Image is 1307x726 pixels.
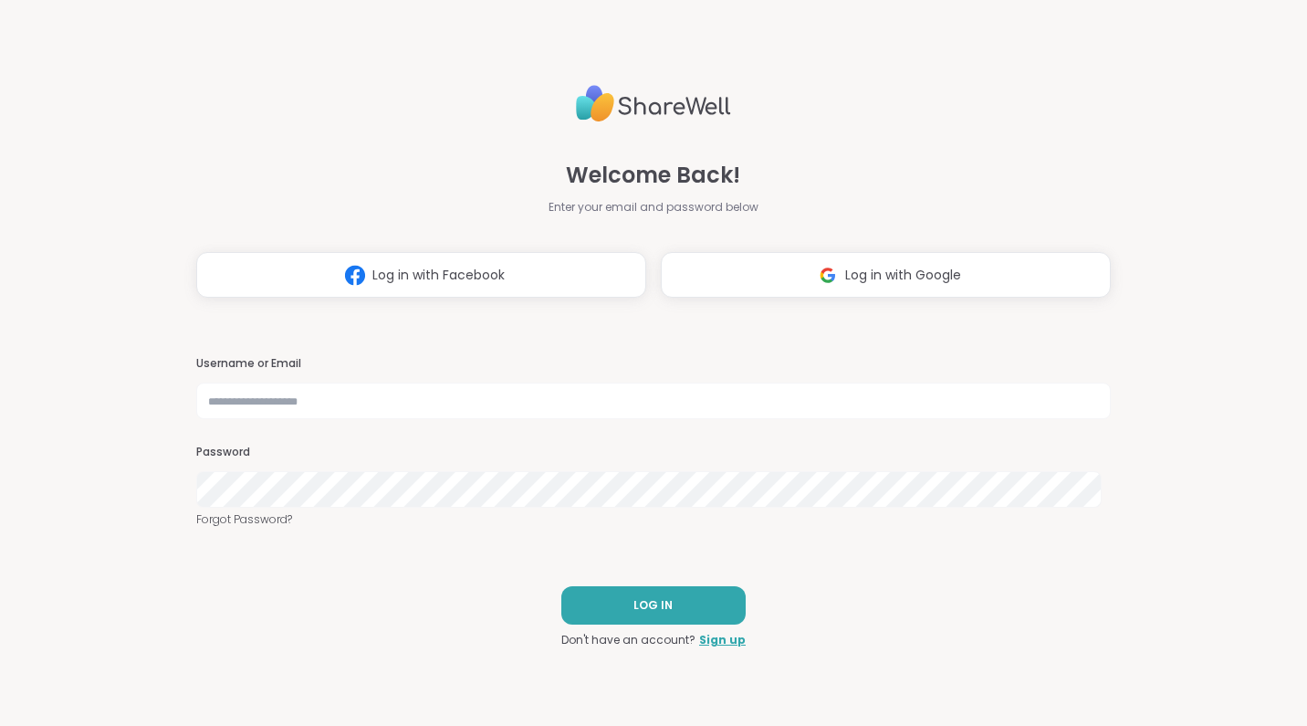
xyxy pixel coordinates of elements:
img: ShareWell Logo [576,78,731,130]
h3: Username or Email [196,356,1111,372]
span: Don't have an account? [561,632,695,648]
button: Log in with Facebook [196,252,646,298]
img: ShareWell Logomark [810,258,845,292]
span: Log in with Google [845,266,961,285]
button: Log in with Google [661,252,1111,298]
span: Welcome Back! [566,159,740,192]
h3: Password [196,445,1111,460]
a: Forgot Password? [196,511,1111,528]
a: Sign up [699,632,746,648]
span: Enter your email and password below [549,199,758,216]
span: Log in with Facebook [372,266,505,285]
span: LOG IN [633,597,673,614]
img: ShareWell Logomark [338,258,372,292]
button: LOG IN [561,586,746,625]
